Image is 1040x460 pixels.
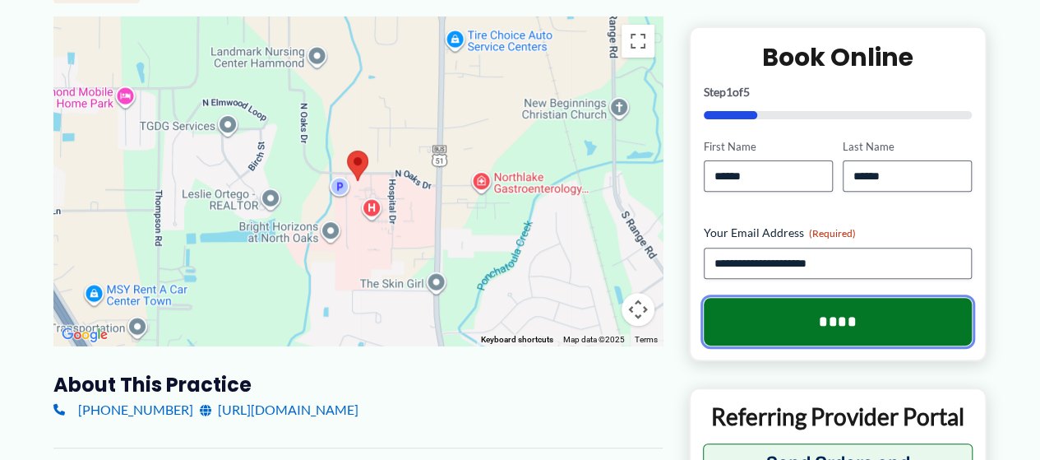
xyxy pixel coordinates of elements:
[622,25,654,58] button: Toggle fullscreen view
[743,85,750,99] span: 5
[726,85,733,99] span: 1
[843,139,972,155] label: Last Name
[704,139,833,155] label: First Name
[563,335,625,344] span: Map data ©2025
[704,41,973,73] h2: Book Online
[809,228,856,240] span: (Required)
[58,324,112,346] a: Open this area in Google Maps (opens a new window)
[703,402,973,432] p: Referring Provider Portal
[58,324,112,346] img: Google
[481,334,553,346] button: Keyboard shortcuts
[704,86,973,98] p: Step of
[53,397,193,422] a: [PHONE_NUMBER]
[635,335,658,344] a: Terms (opens in new tab)
[622,293,654,326] button: Map camera controls
[200,397,358,422] a: [URL][DOMAIN_NAME]
[53,372,663,397] h3: About this practice
[704,225,973,242] label: Your Email Address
